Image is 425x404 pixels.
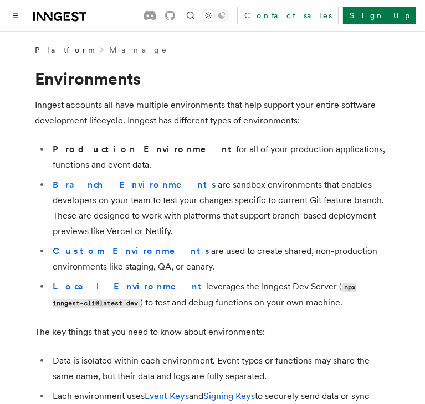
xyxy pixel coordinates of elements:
button: Toggle navigation [9,9,22,22]
a: Custom Environments [53,246,212,256]
a: Signing Keys [204,391,255,401]
h1: Environments [35,69,390,89]
a: Branch Environments [53,179,218,190]
strong: Production Environment [53,144,237,154]
li: for all of your production applications, functions and event data. [50,142,390,173]
a: Event Keys [145,391,190,401]
code: npx inngest-cli@latest dev [53,283,356,308]
a: Local Environment [53,281,207,292]
a: Sign Up [343,7,416,24]
p: Inngest accounts all have multiple environments that help support your entire software developmen... [35,97,390,128]
span: Platform [35,44,94,55]
button: Toggle dark mode [202,9,228,22]
li: are used to create shared, non-production environments like staging, QA, or canary. [50,244,390,274]
button: Find something... [184,9,197,22]
li: leverages the Inngest Dev Server ( ) to test and debug functions on your own machine. [50,279,390,311]
p: The key things that you need to know about environments: [35,324,390,340]
a: Contact sales [237,7,339,24]
a: Manage [110,44,168,55]
li: are sandbox environments that enables developers on your team to test your changes specific to cu... [50,177,390,239]
li: Data is isolated within each environment. Event types or functions may share the same name, but t... [50,353,390,384]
